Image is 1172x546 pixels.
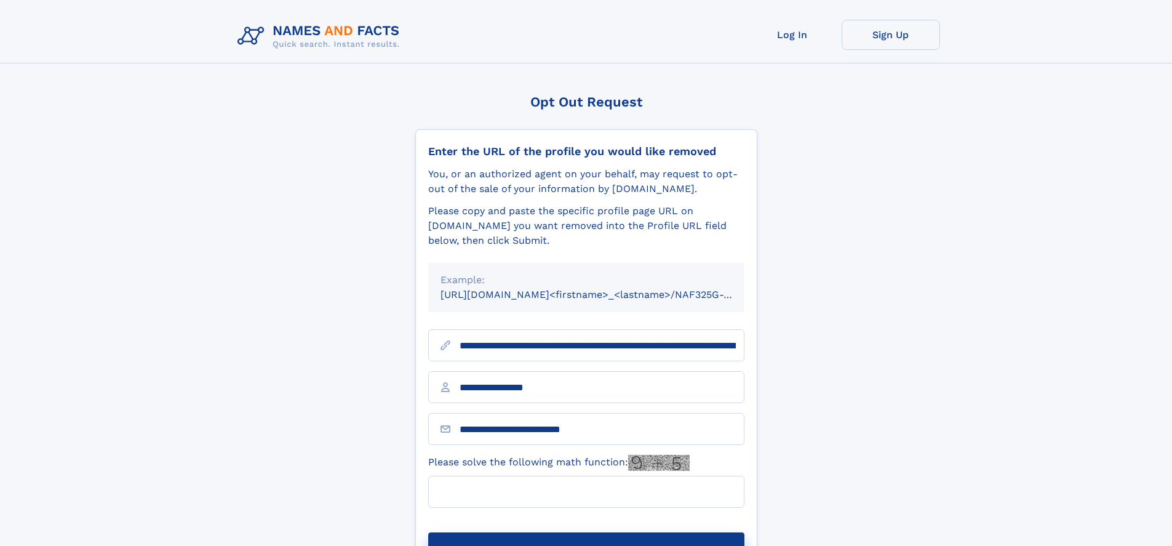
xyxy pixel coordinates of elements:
div: Example: [440,273,732,287]
div: Opt Out Request [415,94,757,110]
div: You, or an authorized agent on your behalf, may request to opt-out of the sale of your informatio... [428,167,744,196]
a: Log In [743,20,842,50]
div: Enter the URL of the profile you would like removed [428,145,744,158]
img: Logo Names and Facts [233,20,410,53]
small: [URL][DOMAIN_NAME]<firstname>_<lastname>/NAF325G-xxxxxxxx [440,289,768,300]
a: Sign Up [842,20,940,50]
label: Please solve the following math function: [428,455,690,471]
div: Please copy and paste the specific profile page URL on [DOMAIN_NAME] you want removed into the Pr... [428,204,744,248]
